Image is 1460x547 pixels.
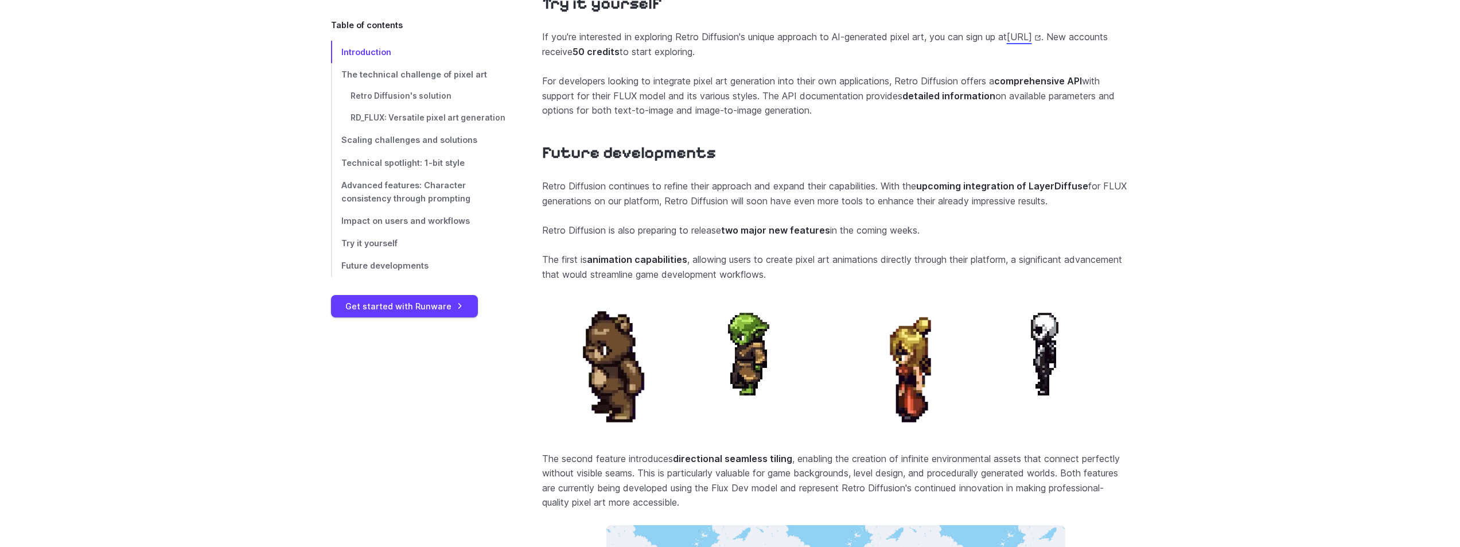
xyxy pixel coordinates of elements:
[341,158,465,168] span: Technical spotlight: 1-bit style
[673,453,792,464] strong: directional seamless tiling
[587,254,687,265] strong: animation capabilities
[341,69,487,79] span: The technical challenge of pixel art
[1007,31,1041,42] a: [URL]
[542,253,1130,282] p: The first is , allowing users to create pixel art animations directly through their platform, a s...
[351,113,505,122] span: RD_FLUX: Versatile pixel art generation
[542,452,1130,510] p: The second feature introduces , enabling the creation of infinite environmental assets that conne...
[542,179,1130,208] p: Retro Diffusion continues to refine their approach and expand their capabilities. With the for FL...
[542,30,1130,59] p: If you're interested in exploring Retro Diffusion's unique approach to AI-generated pixel art, yo...
[331,41,505,63] a: Introduction
[331,174,505,210] a: Advanced features: Character consistency through prompting
[341,238,398,248] span: Try it yourself
[351,91,451,100] span: Retro Diffusion's solution
[341,47,391,57] span: Introduction
[542,74,1130,118] p: For developers looking to integrate pixel art generation into their own applications, Retro Diffu...
[341,135,477,145] span: Scaling challenges and solutions
[573,46,620,57] strong: 50 credits
[331,232,505,254] a: Try it yourself
[331,107,505,129] a: RD_FLUX: Versatile pixel art generation
[341,261,429,270] span: Future developments
[331,295,478,317] a: Get started with Runware
[902,90,995,102] strong: detailed information
[840,297,980,437] img: a pixel art animated character of a regal figure with long blond hair and a red outfit, walking
[331,254,505,277] a: Future developments
[994,75,1082,87] strong: comprehensive API
[916,180,1088,192] strong: upcoming integration of LayerDiffuse
[331,152,505,174] a: Technical spotlight: 1-bit style
[721,224,830,236] strong: two major new features
[331,18,403,32] span: Table of contents
[542,223,1130,238] p: Retro Diffusion is also preparing to release in the coming weeks.
[691,297,801,407] img: a pixel art animated character resembling a small green alien with pointed ears, wearing a robe
[542,143,716,163] a: Future developments
[331,86,505,107] a: Retro Diffusion's solution
[542,297,682,437] img: a pixel art animated walking bear character, with a simple and chubby design
[331,129,505,152] a: Scaling challenges and solutions
[331,210,505,232] a: Impact on users and workflows
[990,297,1100,407] img: a pixel art animated character with a round, white head and a suit, walking with a mysterious aura
[341,180,470,203] span: Advanced features: Character consistency through prompting
[341,216,470,226] span: Impact on users and workflows
[331,63,505,86] a: The technical challenge of pixel art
